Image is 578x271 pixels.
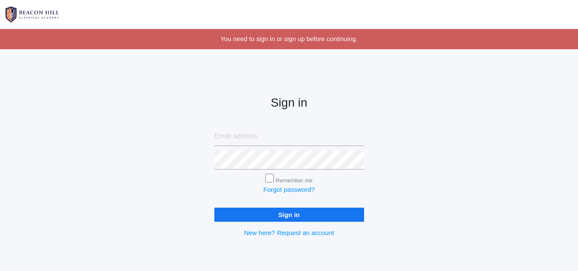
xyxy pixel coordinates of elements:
input: Email address [214,127,364,146]
input: Sign in [214,208,364,222]
a: New here? Request an account [244,229,334,236]
label: Remember me [276,177,313,184]
h2: Sign in [214,96,364,110]
a: Forgot password? [263,186,314,193]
